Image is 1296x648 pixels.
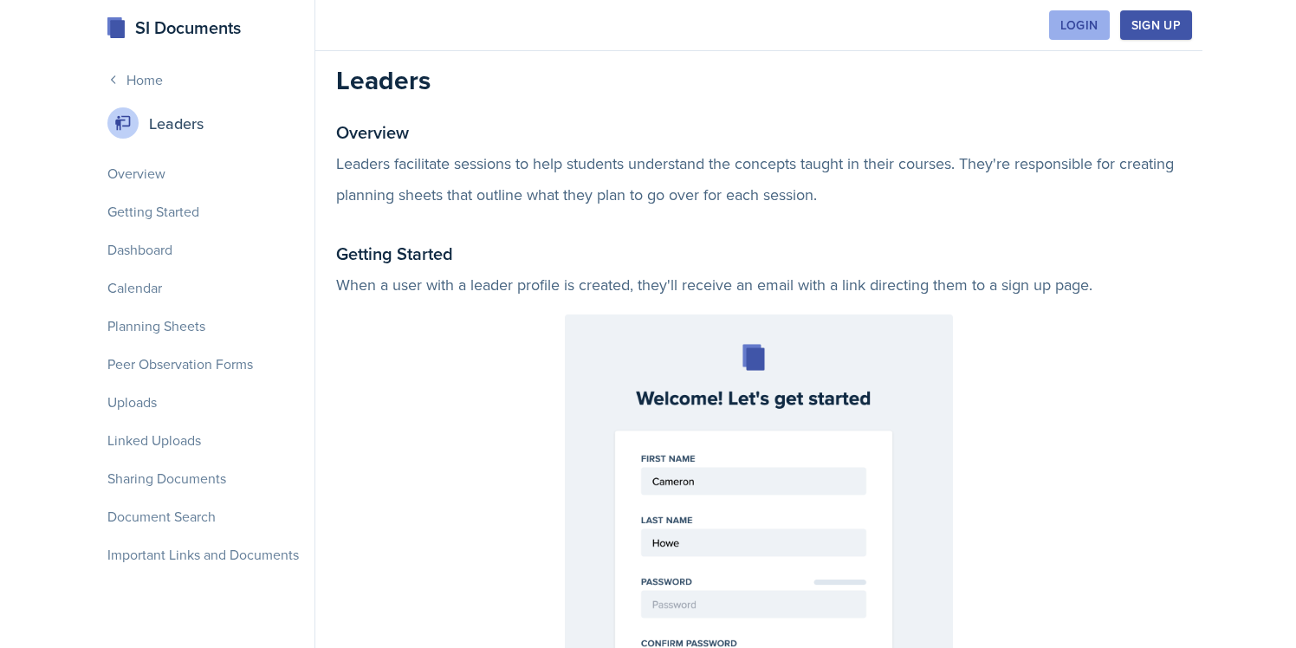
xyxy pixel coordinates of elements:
[107,499,301,534] a: Document Search
[336,269,1182,301] p: When a user with a leader profile is created, they'll receive an email with a link directing them...
[107,385,301,419] a: Uploads
[1060,18,1098,32] div: Login
[1131,18,1181,32] div: Sign Up
[97,461,311,496] div: Sharing Documents
[107,461,301,496] a: Sharing Documents
[97,270,311,305] div: Calendar
[97,499,311,534] div: Document Search
[97,308,311,343] div: Planning Sheets
[97,347,311,381] div: Peer Observation Forms
[107,270,301,305] a: Calendar
[336,148,1182,211] p: Leaders facilitate sessions to help students understand the concepts taught in their courses. The...
[107,537,301,572] a: Important Links and Documents
[1120,10,1192,40] button: Sign Up
[336,238,1182,269] h2: Getting Started
[107,156,301,191] a: Overview
[97,385,311,419] div: Uploads
[107,347,301,381] a: Peer Observation Forms
[107,107,301,139] div: Leaders
[107,69,301,90] a: Home
[107,423,301,457] a: Linked Uploads
[97,156,311,191] div: Overview
[97,423,311,457] div: Linked Uploads
[107,232,301,267] a: Dashboard
[336,65,1182,96] h2: Leaders
[336,117,1182,148] h2: Overview
[107,194,301,229] a: Getting Started
[97,232,311,267] div: Dashboard
[1049,10,1110,40] button: Login
[97,194,311,229] div: Getting Started
[97,537,311,572] div: Important Links and Documents
[107,308,301,343] a: Planning Sheets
